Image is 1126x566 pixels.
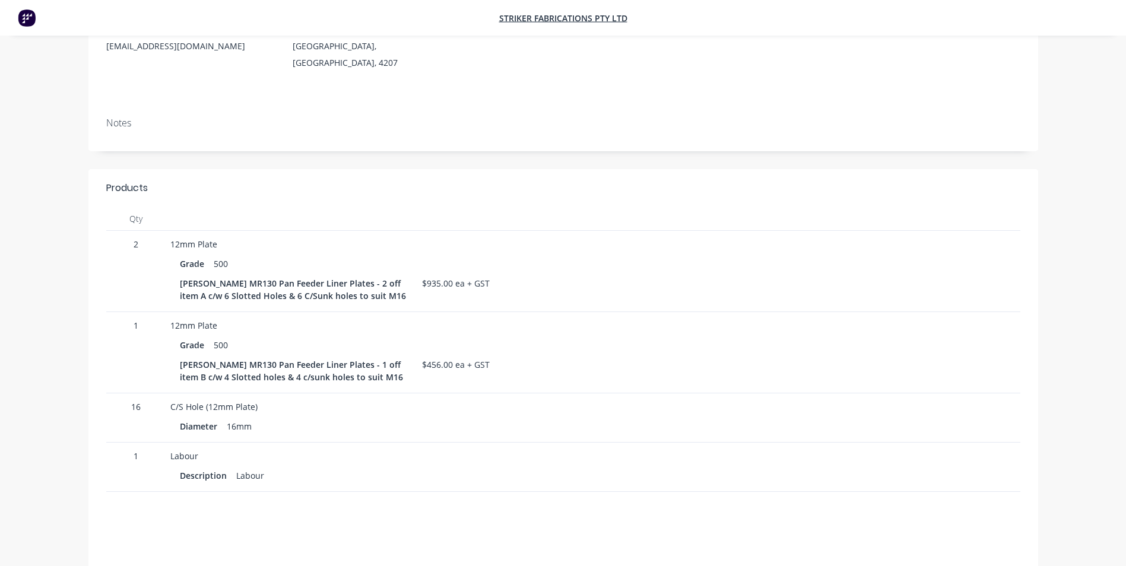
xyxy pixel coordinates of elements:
[499,12,627,24] a: Striker Fabrications Pty Ltd
[170,320,217,331] span: 12mm Plate
[180,356,417,386] div: [PERSON_NAME] MR130 Pan Feeder Liner Plates - 1 off item B c/w 4 Slotted holes & 4 c/sunk holes t...
[106,117,1020,129] div: Notes
[111,450,161,462] span: 1
[111,319,161,332] span: 1
[417,275,494,292] div: $935.00 ea + GST
[106,38,274,55] div: [EMAIL_ADDRESS][DOMAIN_NAME]
[180,336,209,354] div: Grade
[293,5,460,71] div: [GEOGRAPHIC_DATA], [STREET_ADDRESS][GEOGRAPHIC_DATA], [GEOGRAPHIC_DATA], [GEOGRAPHIC_DATA], 4207
[111,238,161,250] span: 2
[222,418,256,435] div: 16mm
[417,356,494,373] div: $456.00 ea + GST
[209,336,233,354] div: 500
[170,450,198,462] span: Labour
[106,181,148,195] div: Products
[111,400,161,413] span: 16
[170,401,258,412] span: C/S Hole (12mm Plate)
[180,275,417,304] div: [PERSON_NAME] MR130 Pan Feeder Liner Plates - 2 off item A c/w 6 Slotted Holes & 6 C/Sunk holes t...
[180,467,231,484] div: Description
[170,239,217,250] span: 12mm Plate
[293,21,460,71] div: [GEOGRAPHIC_DATA], [GEOGRAPHIC_DATA], [GEOGRAPHIC_DATA], 4207
[180,418,222,435] div: Diameter
[231,467,269,484] div: Labour
[18,9,36,27] img: Factory
[209,255,233,272] div: 500
[106,207,166,231] div: Qty
[180,255,209,272] div: Grade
